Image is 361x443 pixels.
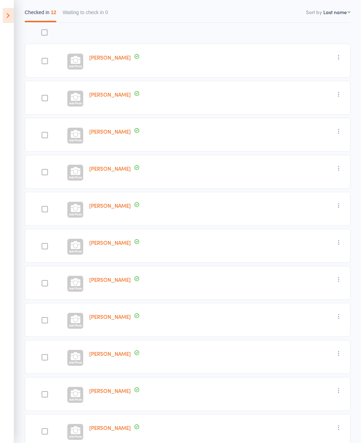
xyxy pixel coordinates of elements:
[105,10,108,15] div: 0
[306,8,322,16] label: Sort by
[89,202,131,209] a: [PERSON_NAME]
[89,54,131,61] a: [PERSON_NAME]
[89,165,131,172] a: [PERSON_NAME]
[89,350,131,357] a: [PERSON_NAME]
[89,128,131,135] a: [PERSON_NAME]
[89,239,131,246] a: [PERSON_NAME]
[25,6,56,22] button: Checked in12
[323,8,347,16] div: Last name
[89,387,131,394] a: [PERSON_NAME]
[89,424,131,431] a: [PERSON_NAME]
[89,313,131,320] a: [PERSON_NAME]
[51,10,56,15] div: 12
[89,276,131,283] a: [PERSON_NAME]
[89,91,131,98] a: [PERSON_NAME]
[63,6,108,22] button: Waiting to check in0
